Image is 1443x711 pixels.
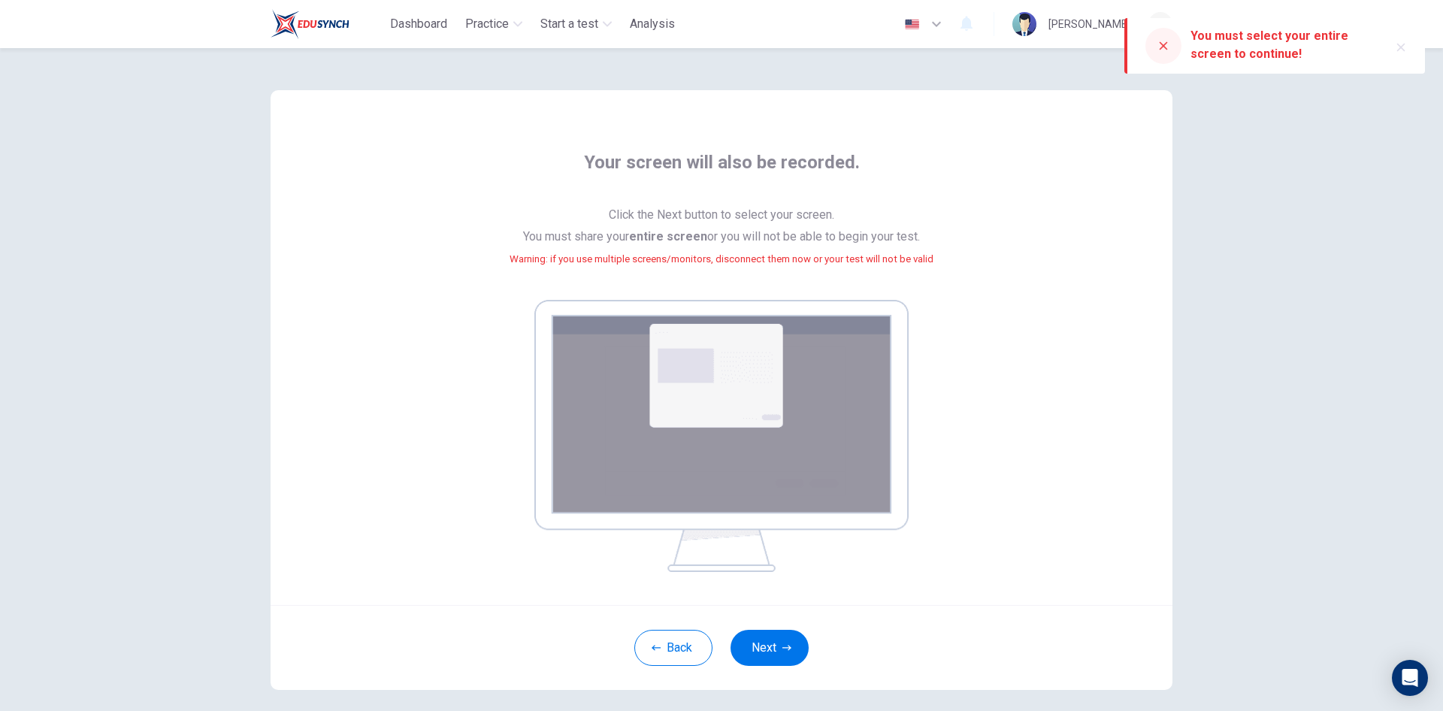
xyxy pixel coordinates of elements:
button: Analysis [624,11,681,38]
button: Next [731,630,809,666]
img: screen share example [534,300,909,572]
img: Train Test logo [271,9,349,39]
button: Back [634,630,712,666]
span: Your screen will also be recorded. [584,150,860,192]
b: entire screen [629,229,707,244]
a: Train Test logo [271,9,384,39]
span: Start a test [540,15,598,33]
span: Click the Next button to select your screen. You must share your or you will not be able to begin... [510,204,933,288]
button: Start a test [534,11,618,38]
span: Practice [465,15,509,33]
button: Practice [459,11,528,38]
img: Profile picture [1012,12,1036,36]
div: [PERSON_NAME] [1048,15,1130,33]
div: You must select your entire screen to continue! [1190,27,1377,63]
span: Analysis [630,15,675,33]
small: Warning: if you use multiple screens/monitors, disconnect them now or your test will not be valid [510,253,933,265]
img: en [903,19,921,30]
button: Dashboard [384,11,453,38]
span: Dashboard [390,15,447,33]
div: Open Intercom Messenger [1392,660,1428,696]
